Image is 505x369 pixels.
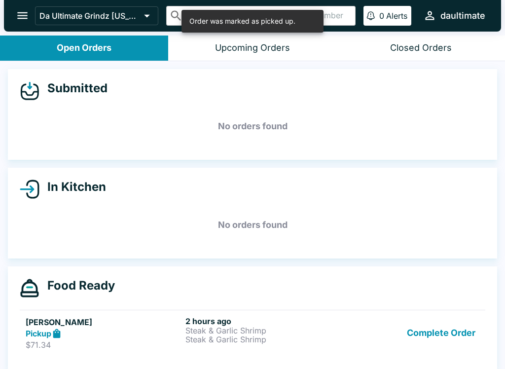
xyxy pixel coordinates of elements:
[39,278,115,293] h4: Food Ready
[189,13,295,30] div: Order was marked as picked up.
[185,326,341,335] p: Steak & Garlic Shrimp
[20,207,485,243] h5: No orders found
[386,11,407,21] p: Alerts
[20,310,485,356] a: [PERSON_NAME]Pickup$71.342 hours agoSteak & Garlic ShrimpSteak & Garlic ShrimpComplete Order
[35,6,158,25] button: Da Ultimate Grindz [US_STATE]
[10,3,35,28] button: open drawer
[20,109,485,144] h5: No orders found
[379,11,384,21] p: 0
[185,316,341,326] h6: 2 hours ago
[419,5,489,26] button: daultimate
[403,316,479,350] button: Complete Order
[185,335,341,344] p: Steak & Garlic Shrimp
[57,42,111,54] div: Open Orders
[39,11,140,21] p: Da Ultimate Grindz [US_STATE]
[26,340,181,350] p: $71.34
[440,10,485,22] div: daultimate
[26,329,51,338] strong: Pickup
[39,180,106,194] h4: In Kitchen
[390,42,452,54] div: Closed Orders
[39,81,108,96] h4: Submitted
[215,42,290,54] div: Upcoming Orders
[26,316,181,328] h5: [PERSON_NAME]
